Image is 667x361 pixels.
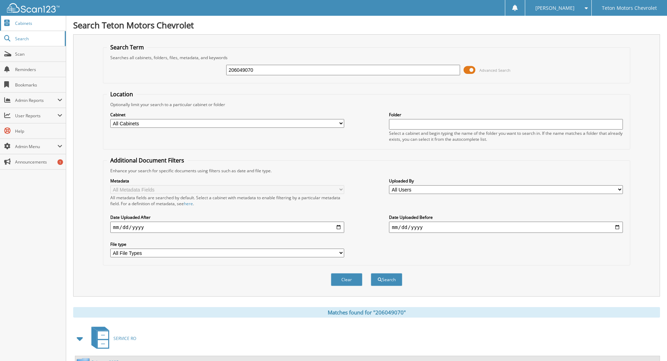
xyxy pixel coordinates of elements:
span: Advanced Search [479,68,510,73]
span: SERVICE RO [113,335,136,341]
div: Searches all cabinets, folders, files, metadata, and keywords [107,55,626,61]
span: User Reports [15,113,57,119]
label: Date Uploaded After [110,214,344,220]
label: Folder [389,112,623,118]
span: Scan [15,51,62,57]
input: start [110,222,344,233]
span: Help [15,128,62,134]
label: File type [110,241,344,247]
button: Clear [331,273,362,286]
label: Date Uploaded Before [389,214,623,220]
legend: Location [107,90,137,98]
label: Metadata [110,178,344,184]
span: Announcements [15,159,62,165]
button: Search [371,273,402,286]
span: Admin Reports [15,97,57,103]
div: Select a cabinet and begin typing the name of the folder you want to search in. If the name match... [389,130,623,142]
label: Cabinet [110,112,344,118]
h1: Search Teton Motors Chevrolet [73,19,660,31]
iframe: Chat Widget [632,327,667,361]
input: end [389,222,623,233]
span: Reminders [15,67,62,72]
div: All metadata fields are searched by default. Select a cabinet with metadata to enable filtering b... [110,195,344,207]
span: Bookmarks [15,82,62,88]
span: [PERSON_NAME] [535,6,575,10]
legend: Search Term [107,43,147,51]
span: Teton Motors Chevrolet [602,6,657,10]
span: Cabinets [15,20,62,26]
img: scan123-logo-white.svg [7,3,60,13]
span: Search [15,36,61,42]
label: Uploaded By [389,178,623,184]
a: here [184,201,193,207]
a: SERVICE RO [87,325,136,352]
div: Matches found for "206049070" [73,307,660,318]
div: Enhance your search for specific documents using filters such as date and file type. [107,168,626,174]
span: Admin Menu [15,144,57,150]
div: 1 [57,159,63,165]
div: Optionally limit your search to a particular cabinet or folder [107,102,626,107]
legend: Additional Document Filters [107,157,188,164]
